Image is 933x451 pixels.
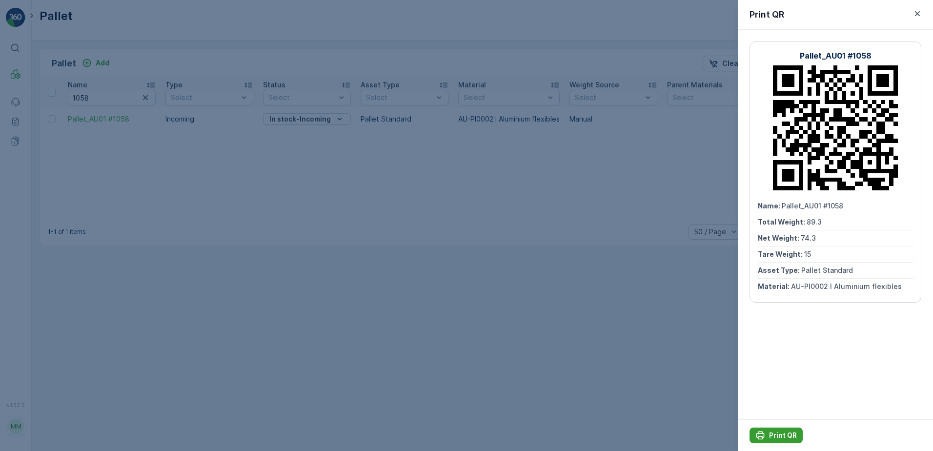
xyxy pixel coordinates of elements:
span: Net Weight : [758,234,801,242]
span: Total Weight : [758,218,807,226]
span: Pallet Standard [801,266,853,274]
span: Pallet_AU01 #1058 [782,202,843,210]
span: Name : [758,202,782,210]
span: Material : [758,282,791,290]
span: Tare Weight : [758,250,804,258]
span: AU-PI0002 I Aluminium flexibles [791,282,902,290]
button: Print QR [750,428,803,443]
p: Print QR [750,8,784,21]
p: Print QR [769,430,797,440]
p: Pallet_AU01 #1058 [800,50,872,61]
span: Asset Type : [758,266,801,274]
span: 89.3 [807,218,822,226]
span: 15 [804,250,811,258]
span: 74.3 [801,234,816,242]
